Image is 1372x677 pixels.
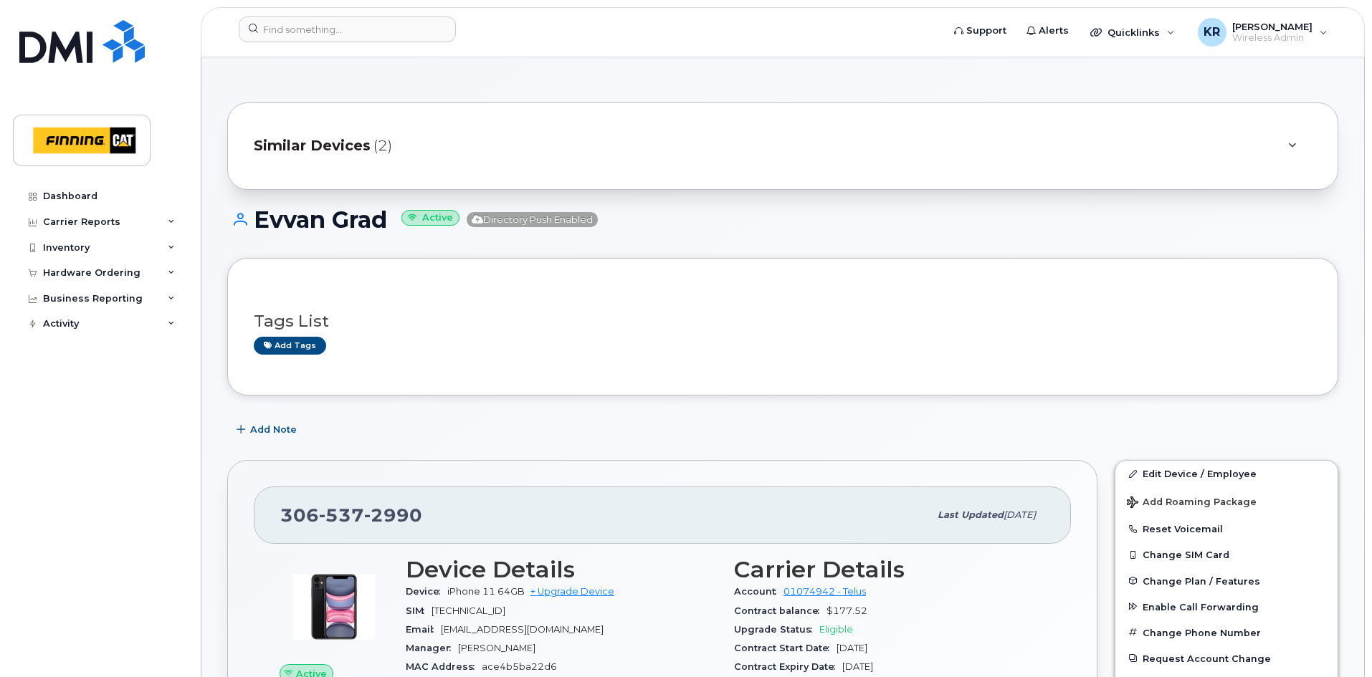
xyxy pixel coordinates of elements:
[826,605,867,616] span: $177.52
[1232,21,1313,32] span: [PERSON_NAME]
[1115,568,1338,594] button: Change Plan / Features
[734,643,837,653] span: Contract Start Date
[467,212,598,227] span: Directory Push Enabled
[1143,575,1260,586] span: Change Plan / Features
[239,16,456,42] input: Find something...
[254,337,326,355] a: Add tags
[944,16,1016,45] a: Support
[482,661,557,672] span: ace4b5ba22d6
[364,504,422,526] span: 2990
[441,624,604,635] span: [EMAIL_ADDRESS][DOMAIN_NAME]
[373,135,392,156] span: (2)
[1204,24,1220,41] span: KR
[291,564,377,650] img: image20231002-4137094-9apcgt.jpeg
[406,624,441,635] span: Email
[1115,645,1338,671] button: Request Account Change
[401,210,459,226] small: Active
[1115,486,1338,516] button: Add Roaming Package
[280,504,422,526] span: 306
[530,586,614,597] a: + Upgrade Device
[734,605,826,616] span: Contract balance
[1115,594,1338,620] button: Enable Call Forwarding
[938,509,1004,520] span: Last updated
[1232,32,1313,44] span: Wireless Admin
[250,423,297,436] span: Add Note
[406,643,458,653] span: Manager
[1115,516,1338,542] button: Reset Voicemail
[1039,24,1069,38] span: Alerts
[447,586,525,597] span: iPhone 11 64GB
[842,661,873,672] span: [DATE]
[1115,620,1338,645] button: Change Phone Number
[1080,18,1185,47] div: Quicklinks
[1143,601,1259,612] span: Enable Call Forwarding
[406,557,717,582] h3: Device Details
[1188,18,1338,47] div: Kristie Reil
[227,417,309,443] button: Add Note
[1107,27,1160,38] span: Quicklinks
[458,643,535,653] span: [PERSON_NAME]
[406,586,447,597] span: Device
[1115,461,1338,486] a: Edit Device / Employee
[254,312,1312,330] h3: Tags List
[1115,542,1338,567] button: Change SIM Card
[734,557,1045,582] h3: Carrier Details
[734,586,783,597] span: Account
[966,24,1006,38] span: Support
[783,586,866,597] a: 01074942 - Telus
[406,605,432,616] span: SIM
[254,135,371,156] span: Similar Devices
[837,643,867,653] span: [DATE]
[734,624,819,635] span: Upgrade Status
[1310,615,1361,666] iframe: Messenger Launcher
[406,661,482,672] span: MAC Address
[1004,509,1036,520] span: [DATE]
[432,605,505,616] span: [TECHNICAL_ID]
[1016,16,1079,45] a: Alerts
[319,504,364,526] span: 537
[734,661,842,672] span: Contract Expiry Date
[1127,496,1257,510] span: Add Roaming Package
[227,207,1338,232] h1: Evvan Grad
[819,624,853,635] span: Eligible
